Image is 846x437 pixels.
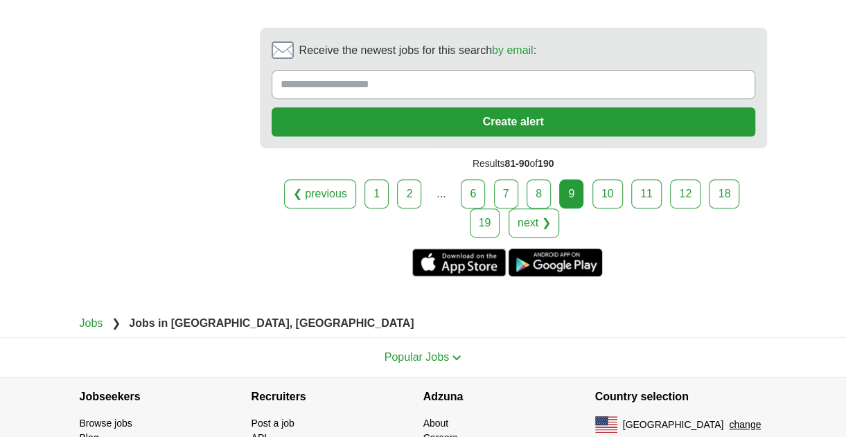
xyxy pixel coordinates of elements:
[284,179,356,208] a: ❮ previous
[559,179,583,208] div: 9
[461,179,485,208] a: 6
[452,355,461,361] img: toggle icon
[112,317,121,329] span: ❯
[509,249,602,276] a: Get the Android app
[385,351,449,363] span: Popular Jobs
[592,179,623,208] a: 10
[423,418,449,429] a: About
[397,179,421,208] a: 2
[504,158,529,169] span: 81-90
[129,317,414,329] strong: Jobs in [GEOGRAPHIC_DATA], [GEOGRAPHIC_DATA]
[631,179,662,208] a: 11
[272,107,755,136] button: Create alert
[80,418,132,429] a: Browse jobs
[412,249,506,276] a: Get the iPhone app
[623,418,724,432] span: [GEOGRAPHIC_DATA]
[364,179,389,208] a: 1
[729,418,761,432] button: change
[538,158,554,169] span: 190
[509,208,560,238] a: next ❯
[252,418,294,429] a: Post a job
[670,179,700,208] a: 12
[80,317,103,329] a: Jobs
[595,377,767,416] h4: Country selection
[527,179,551,208] a: 8
[299,42,536,59] span: Receive the newest jobs for this search :
[428,180,455,208] div: ...
[494,179,518,208] a: 7
[470,208,500,238] a: 19
[595,416,617,433] img: US flag
[709,179,739,208] a: 18
[260,148,767,179] div: Results of
[492,44,534,56] a: by email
